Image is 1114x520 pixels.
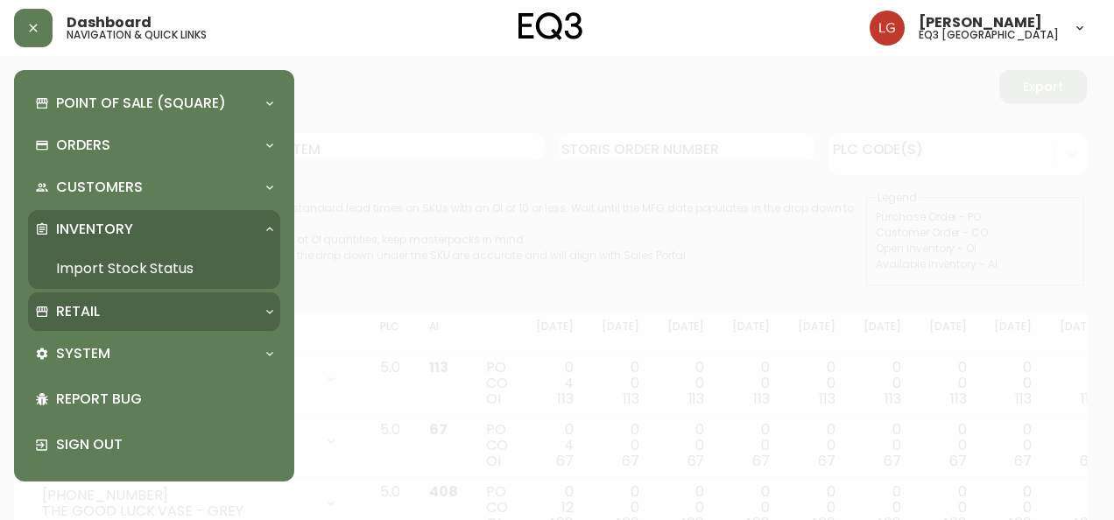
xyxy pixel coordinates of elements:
img: da6fc1c196b8cb7038979a7df6c040e1 [870,11,905,46]
p: Retail [56,302,100,321]
div: Orders [28,126,280,165]
p: System [56,344,110,363]
img: logo [518,12,583,40]
div: Report Bug [28,376,280,422]
div: Point of Sale (Square) [28,84,280,123]
p: Inventory [56,220,133,239]
div: Customers [28,168,280,207]
p: Sign Out [56,435,273,454]
div: Sign Out [28,422,280,467]
p: Point of Sale (Square) [56,94,226,113]
p: Report Bug [56,390,273,409]
p: Orders [56,136,110,155]
h5: navigation & quick links [67,30,207,40]
div: Retail [28,292,280,331]
span: Dashboard [67,16,152,30]
span: [PERSON_NAME] [919,16,1042,30]
h5: eq3 [GEOGRAPHIC_DATA] [919,30,1059,40]
a: Import Stock Status [28,249,280,289]
p: Customers [56,178,143,197]
div: System [28,334,280,373]
div: Inventory [28,210,280,249]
